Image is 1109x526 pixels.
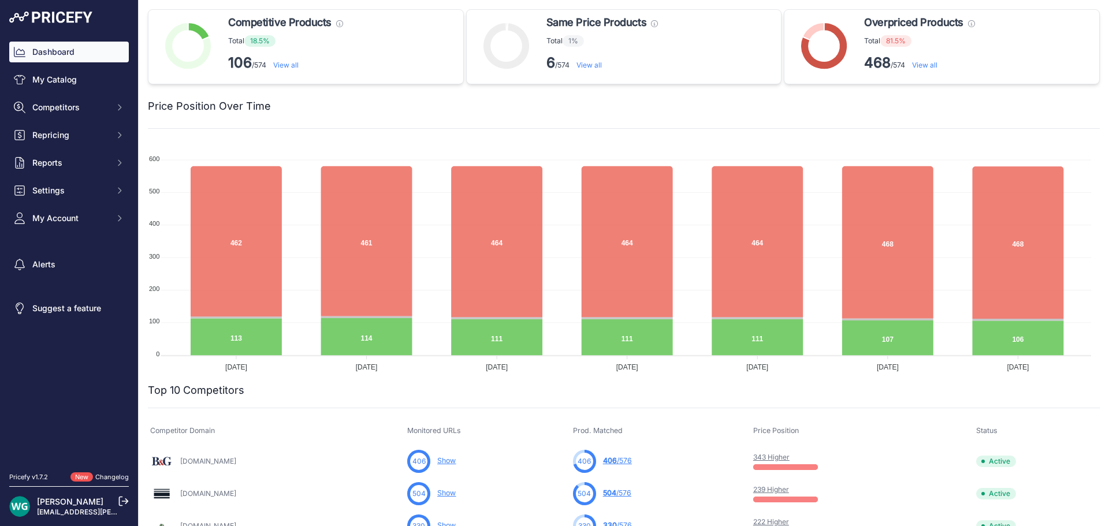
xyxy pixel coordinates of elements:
tspan: 100 [149,318,159,324]
a: Suggest a feature [9,298,129,319]
tspan: [DATE] [486,363,508,371]
span: Active [976,488,1016,499]
span: Competitive Products [228,14,332,31]
span: Repricing [32,129,108,141]
tspan: 400 [149,220,159,227]
button: Repricing [9,125,129,146]
p: /574 [864,54,974,72]
tspan: [DATE] [225,363,247,371]
a: Show [437,488,456,497]
span: Status [976,426,998,435]
a: [EMAIL_ADDRESS][PERSON_NAME][DOMAIN_NAME] [37,508,215,516]
span: 81.5% [880,35,911,47]
a: 504/576 [603,488,631,497]
span: 18.5% [244,35,276,47]
tspan: 300 [149,253,159,260]
button: Competitors [9,97,129,118]
span: My Account [32,212,108,224]
span: Settings [32,185,108,196]
span: 504 [603,488,616,497]
span: Prod. Matched [573,426,623,435]
span: 406 [412,456,426,467]
tspan: 200 [149,285,159,292]
tspan: [DATE] [616,363,638,371]
tspan: 500 [149,188,159,195]
span: 406 [578,456,591,467]
a: Alerts [9,254,129,275]
p: Total [864,35,974,47]
span: 504 [412,488,426,499]
a: [PERSON_NAME] [37,497,103,506]
tspan: [DATE] [1007,363,1029,371]
tspan: [DATE] [356,363,378,371]
a: 239 Higher [753,485,789,494]
span: Active [976,456,1016,467]
tspan: [DATE] [877,363,899,371]
span: 406 [603,456,617,465]
span: Price Position [753,426,799,435]
p: Total [228,35,343,47]
a: View all [912,61,937,69]
a: View all [576,61,602,69]
p: /574 [228,54,343,72]
button: Settings [9,180,129,201]
a: 343 Higher [753,453,790,461]
span: New [70,472,93,482]
span: Monitored URLs [407,426,461,435]
tspan: 600 [149,155,159,162]
span: Reports [32,157,108,169]
a: Changelog [95,473,129,481]
a: 222 Higher [753,517,789,526]
span: 504 [578,488,591,499]
span: Competitors [32,102,108,113]
a: [DOMAIN_NAME] [180,489,236,498]
a: View all [273,61,299,69]
span: Competitor Domain [150,426,215,435]
strong: 6 [546,54,555,71]
a: My Catalog [9,69,129,90]
a: [DOMAIN_NAME] [180,457,236,465]
span: 1% [563,35,584,47]
h2: Price Position Over Time [148,98,271,114]
h2: Top 10 Competitors [148,382,244,398]
button: My Account [9,208,129,229]
tspan: [DATE] [746,363,768,371]
span: Overpriced Products [864,14,963,31]
button: Reports [9,152,129,173]
p: Total [546,35,658,47]
strong: 106 [228,54,252,71]
a: Dashboard [9,42,129,62]
p: /574 [546,54,658,72]
span: Same Price Products [546,14,646,31]
div: Pricefy v1.7.2 [9,472,48,482]
a: 406/576 [603,456,632,465]
tspan: 0 [156,350,159,357]
nav: Sidebar [9,42,129,458]
img: Pricefy Logo [9,12,92,23]
strong: 468 [864,54,891,71]
a: Show [437,456,456,465]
